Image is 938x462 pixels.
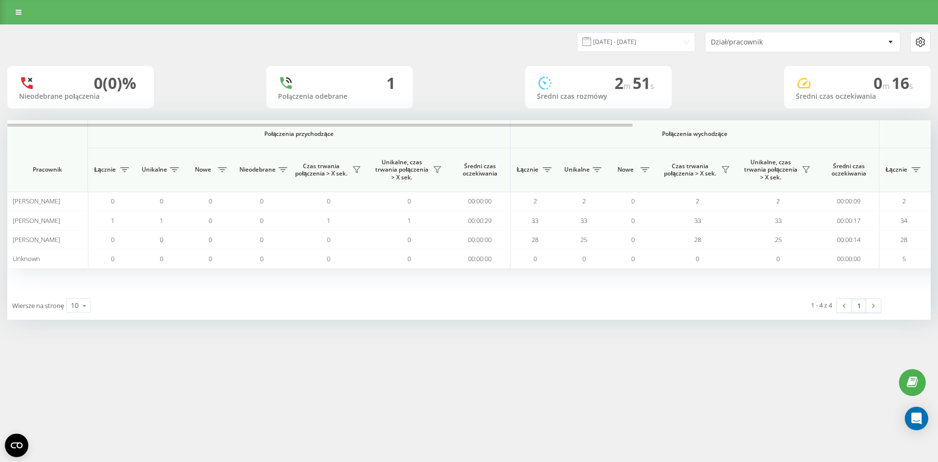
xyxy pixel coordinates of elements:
[111,235,114,244] span: 0
[743,158,799,181] span: Unikalne, czas trwania połączenia > X sek.
[457,162,503,177] span: Średni czas oczekiwania
[13,235,60,244] span: [PERSON_NAME]
[113,130,485,138] span: Połączenia przychodzące
[327,254,330,263] span: 0
[631,254,635,263] span: 0
[694,216,701,225] span: 33
[13,216,60,225] span: [PERSON_NAME]
[580,235,587,244] span: 25
[209,216,212,225] span: 0
[374,158,430,181] span: Unikalne, czas trwania połączenia > X sek.
[537,92,660,101] div: Średni czas rozmówy
[532,216,538,225] span: 33
[533,197,537,205] span: 2
[826,162,872,177] span: Średni czas oczekiwania
[852,299,866,312] a: 1
[386,74,395,92] div: 1
[142,166,167,174] span: Unikalne
[909,81,913,91] span: s
[615,72,633,93] span: 2
[694,235,701,244] span: 28
[260,197,263,205] span: 0
[191,166,215,174] span: Nowe
[260,216,263,225] span: 0
[818,230,879,249] td: 00:00:14
[407,216,411,225] span: 1
[818,249,879,268] td: 00:00:00
[407,254,411,263] span: 0
[776,197,780,205] span: 2
[633,72,654,93] span: 51
[776,254,780,263] span: 0
[818,192,879,211] td: 00:00:09
[902,254,906,263] span: 5
[662,162,718,177] span: Czas trwania połączenia > X sek.
[882,81,892,91] span: m
[613,166,638,174] span: Nowe
[449,192,511,211] td: 00:00:00
[696,197,699,205] span: 2
[160,254,163,263] span: 0
[902,197,906,205] span: 2
[631,235,635,244] span: 0
[884,166,909,174] span: Łącznie
[160,197,163,205] span: 0
[278,92,401,101] div: Połączenia odebrane
[239,166,276,174] span: Nieodebrane
[796,92,919,101] div: Średni czas oczekiwania
[13,197,60,205] span: [PERSON_NAME]
[94,74,136,92] div: 0 (0)%
[13,254,40,263] span: Unknown
[160,235,163,244] span: 0
[533,254,537,263] span: 0
[260,254,263,263] span: 0
[209,254,212,263] span: 0
[19,92,142,101] div: Nieodebrane połączenia
[111,197,114,205] span: 0
[905,407,928,430] div: Open Intercom Messenger
[160,216,163,225] span: 1
[71,301,79,310] div: 10
[696,254,699,263] span: 0
[5,434,28,457] button: Open CMP widget
[533,130,856,138] span: Połączenia wychodzące
[900,235,907,244] span: 28
[892,72,913,93] span: 16
[209,197,212,205] span: 0
[111,216,114,225] span: 1
[407,197,411,205] span: 0
[449,230,511,249] td: 00:00:00
[111,254,114,263] span: 0
[449,249,511,268] td: 00:00:00
[407,235,411,244] span: 0
[515,166,540,174] span: Łącznie
[449,211,511,230] td: 00:00:29
[631,216,635,225] span: 0
[293,162,349,177] span: Czas trwania połączenia > X sek.
[582,254,586,263] span: 0
[16,166,79,174] span: Pracownik
[564,166,590,174] span: Unikalne
[260,235,263,244] span: 0
[775,216,782,225] span: 33
[327,235,330,244] span: 0
[209,235,212,244] span: 0
[900,216,907,225] span: 34
[811,300,832,310] div: 1 - 4 z 4
[711,38,828,46] div: Dział/pracownik
[532,235,538,244] span: 28
[327,216,330,225] span: 1
[650,81,654,91] span: s
[874,72,892,93] span: 0
[623,81,633,91] span: m
[580,216,587,225] span: 33
[631,197,635,205] span: 0
[93,166,117,174] span: Łącznie
[327,197,330,205] span: 0
[12,301,64,310] span: Wiersze na stronę
[818,211,879,230] td: 00:00:17
[582,197,586,205] span: 2
[775,235,782,244] span: 25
